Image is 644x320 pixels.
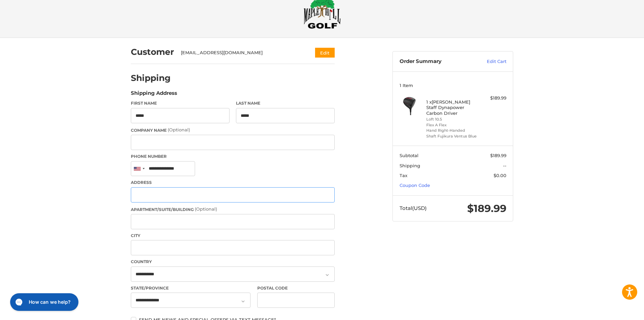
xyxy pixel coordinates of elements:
label: Company Name [131,127,335,133]
span: $189.99 [467,202,506,215]
span: $0.00 [494,173,506,178]
li: Flex A Flex [426,122,478,128]
span: Shipping [400,163,420,168]
span: -- [503,163,506,168]
h3: Order Summary [400,58,472,65]
label: State/Province [131,285,251,291]
span: $189.99 [490,153,506,158]
span: Total (USD) [400,205,427,211]
label: Last Name [236,100,335,106]
button: Edit [315,48,335,58]
small: (Optional) [168,127,190,132]
li: Shaft Fujikura Ventus Blue [426,133,478,139]
a: Coupon Code [400,183,430,188]
iframe: Gorgias live chat messenger [7,291,80,313]
h4: 1 x [PERSON_NAME] Staff Dynapower Carbon Driver [426,99,478,116]
legend: Shipping Address [131,89,177,100]
h3: 1 Item [400,83,506,88]
label: City [131,233,335,239]
h2: Shipping [131,73,171,83]
label: First Name [131,100,230,106]
div: [EMAIL_ADDRESS][DOMAIN_NAME] [181,49,302,56]
label: Address [131,179,335,186]
label: Country [131,259,335,265]
span: Tax [400,173,407,178]
small: (Optional) [195,206,217,212]
label: Postal Code [257,285,335,291]
li: Loft 10.5 [426,116,478,122]
label: Phone Number [131,153,335,159]
span: Subtotal [400,153,419,158]
div: $189.99 [480,95,506,102]
div: United States: +1 [131,162,147,176]
h2: Customer [131,47,174,57]
a: Edit Cart [472,58,506,65]
label: Apartment/Suite/Building [131,206,335,213]
li: Hand Right-Handed [426,128,478,133]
